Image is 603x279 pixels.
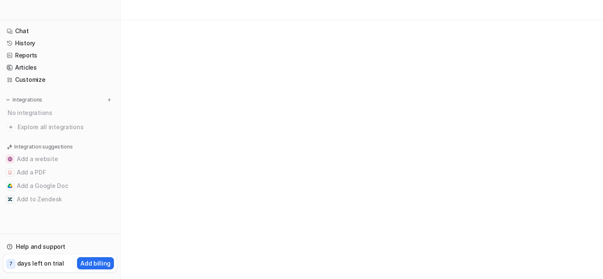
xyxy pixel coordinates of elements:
[17,259,64,268] p: days left on trial
[8,197,13,202] img: Add to Zendesk
[3,37,117,49] a: History
[3,62,117,73] a: Articles
[14,143,72,151] p: Integration suggestions
[3,121,117,133] a: Explore all integrations
[8,170,13,175] img: Add a PDF
[8,156,13,162] img: Add a website
[3,25,117,37] a: Chat
[5,97,11,103] img: expand menu
[7,123,15,131] img: explore all integrations
[18,120,113,134] span: Explore all integrations
[3,152,117,166] button: Add a websiteAdd a website
[3,179,117,193] button: Add a Google DocAdd a Google Doc
[3,193,117,206] button: Add to ZendeskAdd to Zendesk
[3,241,117,253] a: Help and support
[3,50,117,61] a: Reports
[77,257,114,269] button: Add billing
[80,259,111,268] p: Add billing
[5,106,117,120] div: No integrations
[13,96,42,103] p: Integrations
[3,96,45,104] button: Integrations
[106,97,112,103] img: menu_add.svg
[9,260,13,268] p: 7
[3,74,117,86] a: Customize
[3,166,117,179] button: Add a PDFAdd a PDF
[8,183,13,188] img: Add a Google Doc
